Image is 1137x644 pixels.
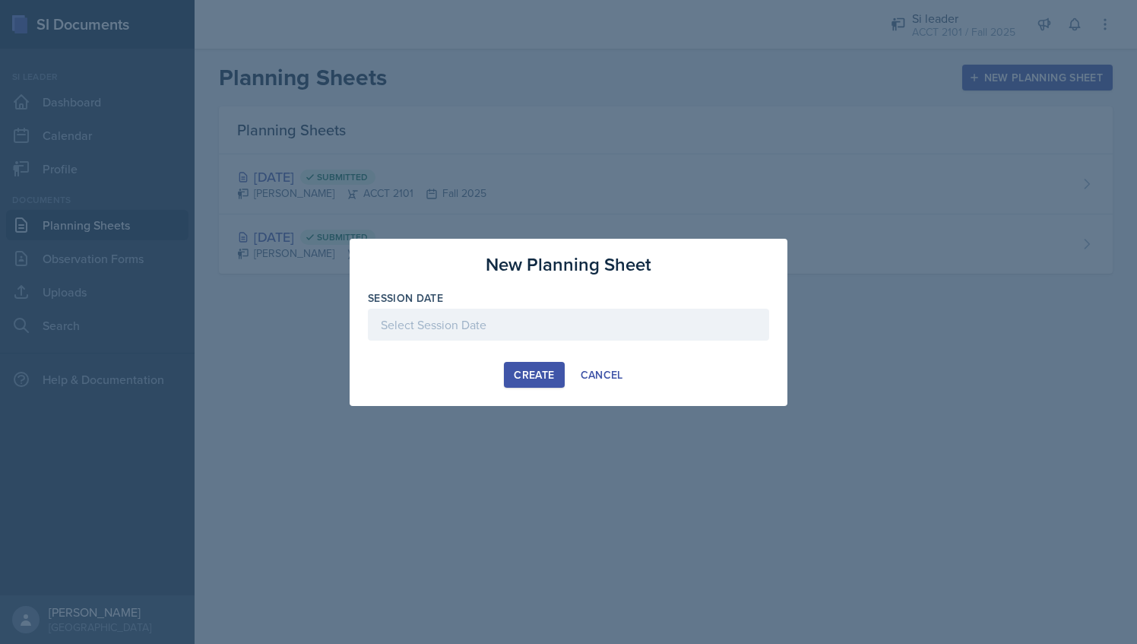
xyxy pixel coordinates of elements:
button: Cancel [571,362,633,388]
div: Cancel [581,369,623,381]
label: Session Date [368,290,443,306]
h3: New Planning Sheet [486,251,651,278]
div: Create [514,369,554,381]
button: Create [504,362,564,388]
